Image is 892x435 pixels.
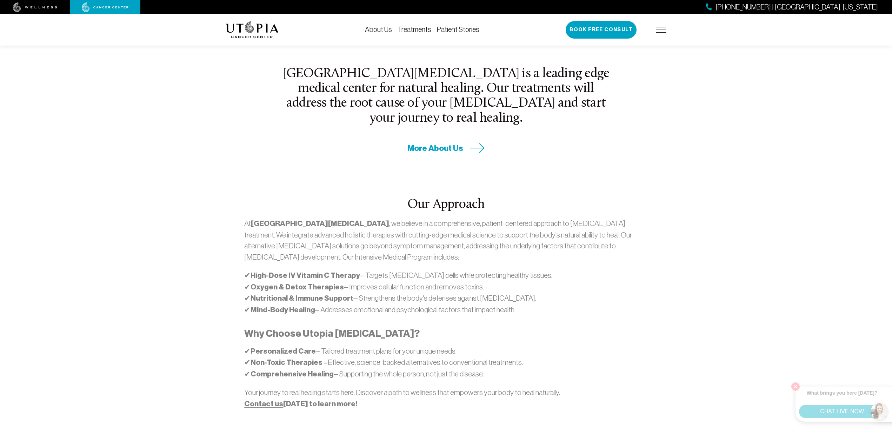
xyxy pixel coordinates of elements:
[244,328,420,339] strong: Why Choose Utopia [MEDICAL_DATA]?
[244,399,283,408] a: Contact us
[437,26,479,33] a: Patient Stories
[251,305,315,314] strong: Mind-Body Healing
[715,2,878,12] span: [PHONE_NUMBER] | [GEOGRAPHIC_DATA], [US_STATE]
[251,219,389,228] strong: [GEOGRAPHIC_DATA][MEDICAL_DATA]
[398,26,431,33] a: Treatments
[251,271,360,280] strong: High-Dose IV Vitamin C Therapy
[82,2,129,12] img: cancer center
[251,358,328,367] strong: Non-Toxic Therapies –
[407,143,463,154] span: More About Us
[251,369,334,379] strong: Comprehensive Healing
[244,346,647,380] p: ✔ – Tailored treatment plans for your unique needs. ✔ Effective, science-backed alternatives to c...
[282,67,610,126] h2: [GEOGRAPHIC_DATA][MEDICAL_DATA] is a leading edge medical center for natural healing. Our treatme...
[365,26,392,33] a: About Us
[251,294,353,303] strong: Nutritional & Immune Support
[244,218,647,262] p: At , we believe in a comprehensive, patient-centered approach to [MEDICAL_DATA] treatment. We int...
[244,198,647,212] h2: Our Approach
[244,387,647,409] p: Your journey to real healing starts here. Discover a path to wellness that empowers your body to ...
[407,143,485,154] a: More About Us
[656,27,666,33] img: icon-hamburger
[244,270,647,315] p: ✔ – Targets [MEDICAL_DATA] cells while protecting healthy tissues. ✔ – Improves cellular function...
[566,21,637,39] button: Book Free Consult
[13,2,57,12] img: wellness
[226,21,279,38] img: logo
[251,347,316,356] strong: Personalized Care
[706,2,878,12] a: [PHONE_NUMBER] | [GEOGRAPHIC_DATA], [US_STATE]
[244,399,357,408] strong: [DATE] to learn more!
[251,282,344,292] strong: Oxygen & Detox Therapies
